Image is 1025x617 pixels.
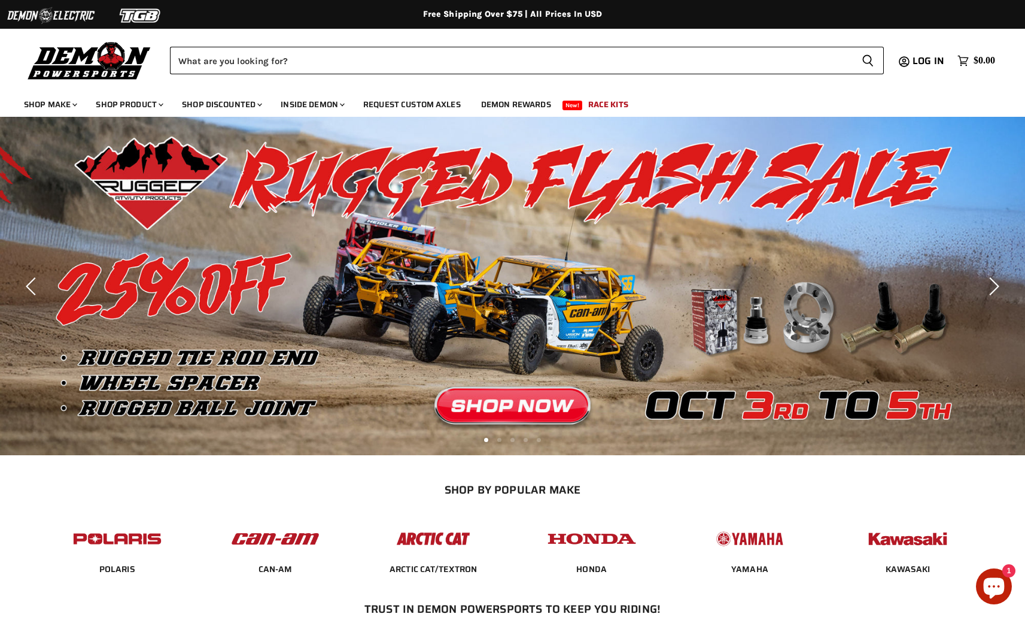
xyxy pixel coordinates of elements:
[390,564,477,576] span: ARCTIC CAT/TEXTRON
[21,274,45,298] button: Previous
[15,87,992,117] ul: Main menu
[170,47,852,74] input: Search
[907,56,951,66] a: Log in
[24,39,155,81] img: Demon Powersports
[731,564,768,574] a: YAMAHA
[974,55,995,66] span: $0.00
[497,438,501,442] li: Page dot 2
[731,564,768,576] span: YAMAHA
[576,564,607,576] span: HONDA
[980,274,1004,298] button: Next
[170,47,884,74] form: Product
[579,92,637,117] a: Race Kits
[71,521,164,557] img: POPULAR_MAKE_logo_2_dba48cf1-af45-46d4-8f73-953a0f002620.jpg
[258,564,293,574] a: CAN-AM
[484,438,488,442] li: Page dot 1
[576,564,607,574] a: HONDA
[537,438,541,442] li: Page dot 5
[272,92,352,117] a: Inside Demon
[99,564,135,574] a: POLARIS
[562,101,583,110] span: New!
[886,564,930,576] span: KAWASAKI
[951,52,1001,69] a: $0.00
[972,568,1015,607] inbox-online-store-chat: Shopify online store chat
[861,521,954,557] img: POPULAR_MAKE_logo_6_76e8c46f-2d1e-4ecc-b320-194822857d41.jpg
[62,603,963,615] h2: Trust In Demon Powersports To Keep You Riding!
[15,92,84,117] a: Shop Make
[703,521,796,557] img: POPULAR_MAKE_logo_5_20258e7f-293c-4aac-afa8-159eaa299126.jpg
[229,521,322,557] img: POPULAR_MAKE_logo_1_adc20308-ab24-48c4-9fac-e3c1a623d575.jpg
[545,521,638,557] img: POPULAR_MAKE_logo_4_4923a504-4bac-4306-a1be-165a52280178.jpg
[173,92,269,117] a: Shop Discounted
[524,438,528,442] li: Page dot 4
[390,564,477,574] a: ARCTIC CAT/TEXTRON
[99,564,135,576] span: POLARIS
[387,521,480,557] img: POPULAR_MAKE_logo_3_027535af-6171-4c5e-a9bc-f0eccd05c5d6.jpg
[913,53,944,68] span: Log in
[852,47,884,74] button: Search
[6,4,96,27] img: Demon Electric Logo 2
[354,92,470,117] a: Request Custom Axles
[87,92,171,117] a: Shop Product
[48,483,977,496] h2: SHOP BY POPULAR MAKE
[886,564,930,574] a: KAWASAKI
[510,438,515,442] li: Page dot 3
[472,92,560,117] a: Demon Rewards
[34,9,991,20] div: Free Shipping Over $75 | All Prices In USD
[96,4,185,27] img: TGB Logo 2
[258,564,293,576] span: CAN-AM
